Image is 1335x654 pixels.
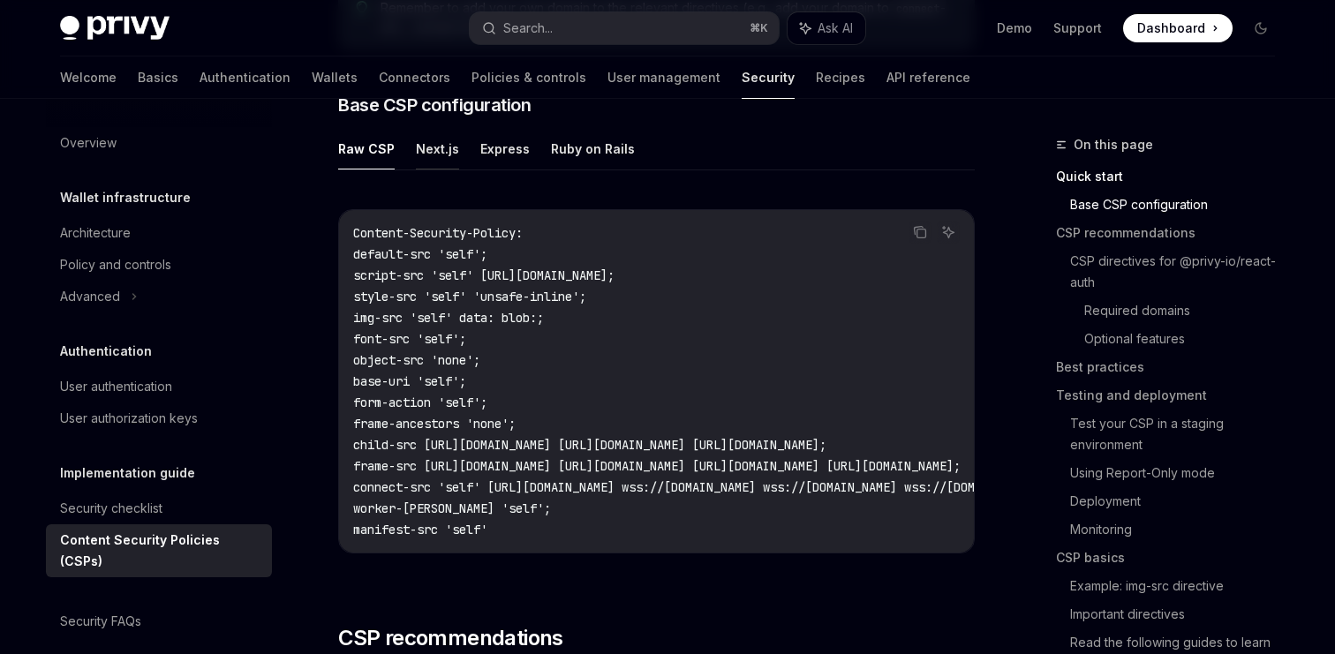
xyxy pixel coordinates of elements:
a: Important directives [1070,600,1289,628]
a: Security FAQs [46,605,272,637]
span: Ask AI [818,19,853,37]
a: Security checklist [46,492,272,524]
span: worker-[PERSON_NAME] 'self'; [353,500,551,516]
div: Architecture [60,222,131,244]
span: On this page [1074,134,1153,155]
span: frame-ancestors 'none'; [353,416,516,432]
h5: Authentication [60,341,152,362]
a: Best practices [1056,353,1289,381]
span: CSP recommendations [338,624,563,652]
a: Security [742,56,795,99]
span: font-src 'self'; [353,331,466,347]
a: Authentication [200,56,290,99]
a: Basics [138,56,178,99]
button: Ask AI [937,221,960,244]
a: Demo [997,19,1032,37]
a: User authorization keys [46,402,272,434]
a: Test your CSP in a staging environment [1070,410,1289,459]
span: default-src 'self'; [353,246,487,262]
div: User authentication [60,376,172,397]
a: Base CSP configuration [1070,191,1289,219]
a: Testing and deployment [1056,381,1289,410]
button: Ruby on Rails [551,128,635,169]
a: CSP recommendations [1056,219,1289,247]
a: Using Report-Only mode [1070,459,1289,487]
a: Content Security Policies (CSPs) [46,524,272,577]
div: Policy and controls [60,254,171,275]
img: dark logo [60,16,170,41]
button: Raw CSP [338,128,395,169]
span: script-src 'self' [URL][DOMAIN_NAME]; [353,267,615,283]
a: API reference [886,56,970,99]
a: Dashboard [1123,14,1233,42]
span: ⌘ K [750,21,768,35]
a: CSP directives for @privy-io/react-auth [1070,247,1289,297]
a: Recipes [816,56,865,99]
button: Express [480,128,530,169]
a: Architecture [46,217,272,249]
span: object-src 'none'; [353,352,480,368]
span: manifest-src 'self' [353,522,487,537]
button: Search...⌘K [470,12,779,44]
h5: Wallet infrastructure [60,187,191,208]
div: Advanced [60,286,120,307]
a: Welcome [60,56,117,99]
a: Overview [46,127,272,159]
a: Deployment [1070,487,1289,515]
div: Content Security Policies (CSPs) [60,530,261,572]
span: style-src 'self' 'unsafe-inline'; [353,289,586,304]
button: Toggle dark mode [1247,14,1275,42]
h5: Implementation guide [60,462,195,484]
a: Example: img-src directive [1070,572,1289,600]
a: Quick start [1056,162,1289,191]
div: Security checklist [60,498,162,519]
div: User authorization keys [60,408,198,429]
a: Wallets [312,56,358,99]
button: Next.js [416,128,459,169]
button: Copy the contents from the code block [909,221,931,244]
div: Overview [60,132,117,154]
a: User management [607,56,720,99]
a: Connectors [379,56,450,99]
a: User authentication [46,371,272,402]
span: Dashboard [1137,19,1205,37]
span: base-uri 'self'; [353,373,466,389]
a: CSP basics [1056,544,1289,572]
a: Optional features [1084,325,1289,353]
span: Content-Security-Policy: [353,225,523,241]
div: Search... [503,18,553,39]
a: Support [1053,19,1102,37]
a: Policies & controls [471,56,586,99]
span: img-src 'self' data: blob:; [353,310,544,326]
a: Policy and controls [46,249,272,281]
span: Base CSP configuration [338,93,531,117]
a: Required domains [1084,297,1289,325]
a: Monitoring [1070,515,1289,544]
span: child-src [URL][DOMAIN_NAME] [URL][DOMAIN_NAME] [URL][DOMAIN_NAME]; [353,437,826,453]
div: Security FAQs [60,611,141,632]
span: frame-src [URL][DOMAIN_NAME] [URL][DOMAIN_NAME] [URL][DOMAIN_NAME] [URL][DOMAIN_NAME]; [353,458,961,474]
span: form-action 'self'; [353,395,487,410]
button: Ask AI [788,12,865,44]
